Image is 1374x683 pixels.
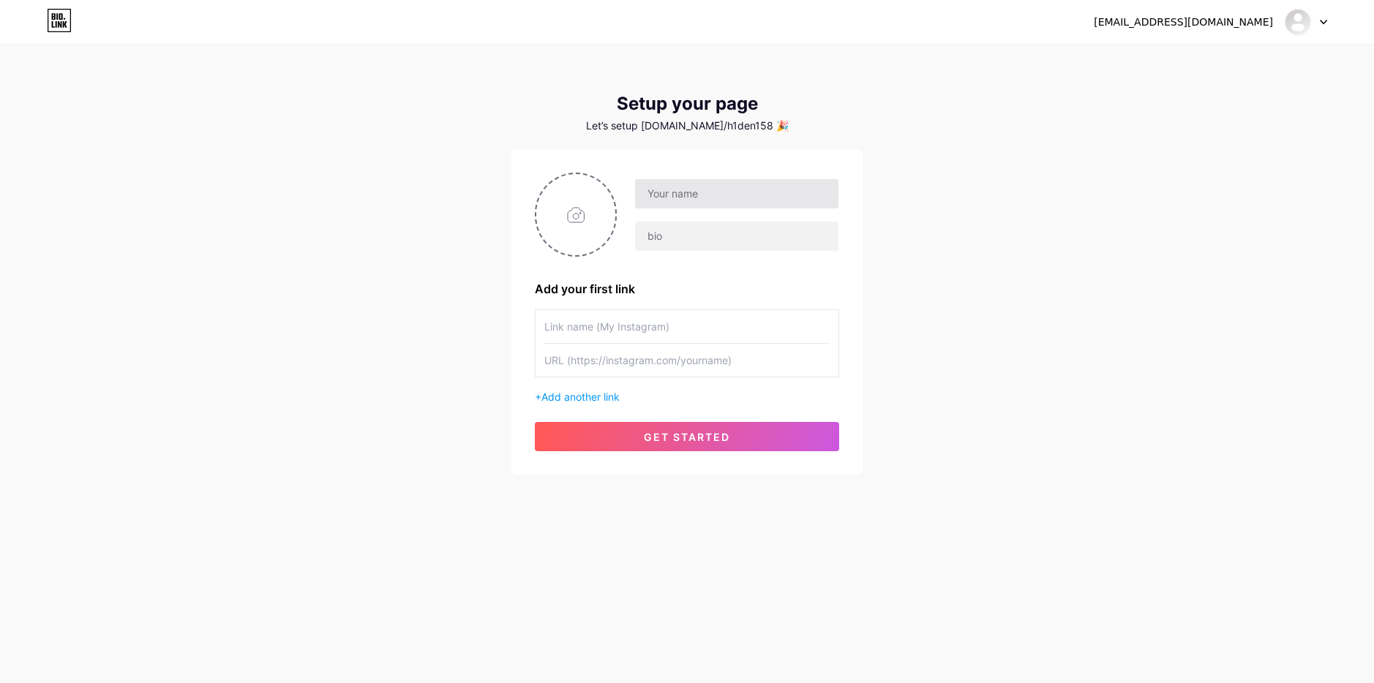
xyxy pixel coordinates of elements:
[635,179,838,208] input: Your name
[1094,15,1273,30] div: [EMAIL_ADDRESS][DOMAIN_NAME]
[535,280,839,298] div: Add your first link
[541,390,620,403] span: Add another link
[535,389,839,404] div: +
[635,222,838,251] input: bio
[511,120,863,132] div: Let’s setup [DOMAIN_NAME]/h1den158 🎉
[644,431,730,443] span: get started
[1284,8,1312,36] img: h1den158
[544,344,830,377] input: URL (https://instagram.com/yourname)
[544,310,830,343] input: Link name (My Instagram)
[535,422,839,451] button: get started
[511,94,863,114] div: Setup your page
